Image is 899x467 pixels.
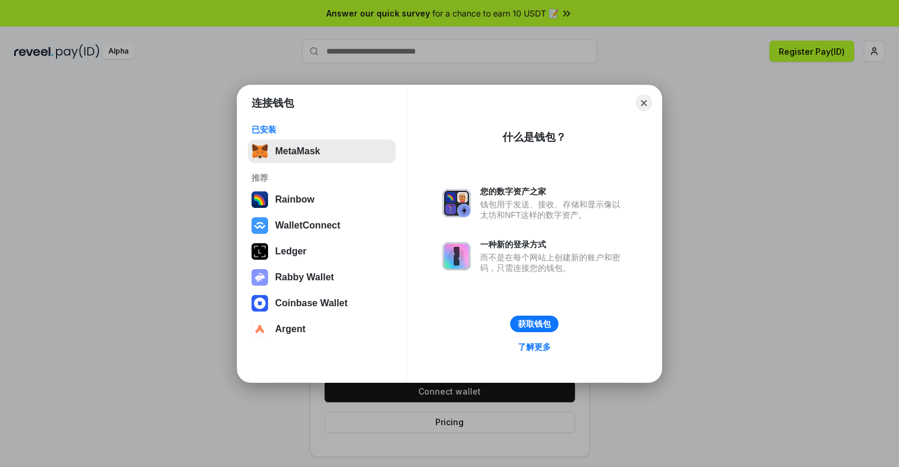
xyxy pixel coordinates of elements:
div: 获取钱包 [518,319,551,329]
button: Ledger [248,240,396,263]
div: 了解更多 [518,342,551,352]
img: svg+xml,%3Csvg%20width%3D%2228%22%20height%3D%2228%22%20viewBox%3D%220%200%2028%2028%22%20fill%3D... [252,217,268,234]
img: svg+xml,%3Csvg%20xmlns%3D%22http%3A%2F%2Fwww.w3.org%2F2000%2Fsvg%22%20fill%3D%22none%22%20viewBox... [252,269,268,286]
div: Coinbase Wallet [275,298,348,309]
div: WalletConnect [275,220,341,231]
button: MetaMask [248,140,396,163]
img: svg+xml,%3Csvg%20width%3D%22120%22%20height%3D%22120%22%20viewBox%3D%220%200%20120%20120%22%20fil... [252,191,268,208]
div: Rabby Wallet [275,272,334,283]
img: svg+xml,%3Csvg%20xmlns%3D%22http%3A%2F%2Fwww.w3.org%2F2000%2Fsvg%22%20fill%3D%22none%22%20viewBox... [442,242,471,270]
div: 而不是在每个网站上创建新的账户和密码，只需连接您的钱包。 [480,252,626,273]
button: WalletConnect [248,214,396,237]
div: 推荐 [252,173,392,183]
img: svg+xml,%3Csvg%20width%3D%2228%22%20height%3D%2228%22%20viewBox%3D%220%200%2028%2028%22%20fill%3D... [252,295,268,312]
div: Rainbow [275,194,315,205]
div: MetaMask [275,146,320,157]
div: 钱包用于发送、接收、存储和显示像以太坊和NFT这样的数字资产。 [480,199,626,220]
a: 了解更多 [511,339,558,355]
img: svg+xml,%3Csvg%20xmlns%3D%22http%3A%2F%2Fwww.w3.org%2F2000%2Fsvg%22%20width%3D%2228%22%20height%3... [252,243,268,260]
button: Close [636,95,652,111]
button: Coinbase Wallet [248,292,396,315]
img: svg+xml,%3Csvg%20width%3D%2228%22%20height%3D%2228%22%20viewBox%3D%220%200%2028%2028%22%20fill%3D... [252,321,268,337]
button: 获取钱包 [510,316,558,332]
div: 您的数字资产之家 [480,186,626,197]
div: Argent [275,324,306,334]
div: 一种新的登录方式 [480,239,626,250]
button: Rainbow [248,188,396,211]
div: Ledger [275,246,306,257]
div: 什么是钱包？ [503,130,566,144]
div: 已安装 [252,124,392,135]
button: Argent [248,317,396,341]
button: Rabby Wallet [248,266,396,289]
h1: 连接钱包 [252,96,294,110]
img: svg+xml,%3Csvg%20xmlns%3D%22http%3A%2F%2Fwww.w3.org%2F2000%2Fsvg%22%20fill%3D%22none%22%20viewBox... [442,189,471,217]
img: svg+xml,%3Csvg%20fill%3D%22none%22%20height%3D%2233%22%20viewBox%3D%220%200%2035%2033%22%20width%... [252,143,268,160]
